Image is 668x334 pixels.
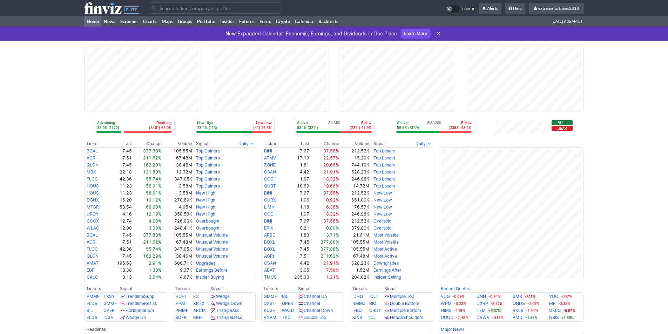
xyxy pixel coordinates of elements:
[373,225,391,231] a: Oversold
[237,140,256,147] button: Signals interval
[264,183,276,189] a: QUBT
[193,308,206,313] a: ARCM
[162,140,192,147] th: Volume
[461,5,475,13] span: Theme
[316,16,341,27] a: Backtests
[146,190,162,196] span: 58.91%
[373,176,395,182] a: Top Losers
[513,293,522,300] a: SMR
[87,190,99,196] a: HOUS
[162,183,192,190] td: 3.58M
[264,267,275,273] a: ABAT
[285,239,310,246] td: 7.45
[352,294,363,299] a: IDHQ
[352,308,362,313] a: IFBD
[285,211,310,218] td: 1.07
[216,301,242,306] a: Wedge Down
[196,239,228,245] a: Unusual Volume
[441,286,470,291] b: Recent Quotes
[108,204,133,211] td: 53.54
[339,169,370,176] td: 628.23K
[87,253,99,259] a: QLGN
[196,155,220,161] a: Top Gainers
[264,308,276,313] a: KCSH
[321,218,339,224] span: -37.56%
[538,6,579,11] span: extremefortunes2018
[108,176,133,183] td: 42.36
[264,204,275,210] a: LIMN
[448,125,471,130] p: (2383) 43.2%
[441,327,464,332] b: Major News
[143,239,162,245] span: 211.62%
[87,169,96,175] a: MBX
[324,204,339,210] span: -6.36%
[87,162,99,168] a: QLGN
[175,16,195,27] a: Groups
[87,148,98,154] a: BOXL
[552,126,573,131] button: Bear
[264,301,275,306] a: DXST
[103,308,115,313] a: OPER
[441,307,452,314] a: HIMS
[196,162,220,168] a: Top Gainers
[87,246,98,252] a: FLGC
[225,30,237,36] span: New:
[87,197,99,203] a: DGNX
[339,197,370,204] td: 651.00K
[339,140,370,147] th: Volume
[373,204,392,210] a: New Low
[126,301,157,306] a: TrendlineResist.
[257,16,274,27] a: Forex
[549,293,558,300] a: VOO
[162,246,192,253] td: 847.05K
[339,190,370,197] td: 212.52K
[216,315,243,320] a: TriangleDesc.
[108,211,133,218] td: 4.16
[87,183,99,189] a: HOUS
[321,169,339,175] span: -21.91%
[87,301,97,306] a: FLDB
[350,120,371,125] p: Below
[143,162,162,168] span: 162.29%
[87,294,100,299] a: PMMF
[162,253,192,260] td: 38.46M
[103,294,115,299] a: TRSY
[282,315,291,320] a: TPC
[339,155,370,162] td: 15.29K
[149,225,162,231] span: 3.09%
[285,218,310,225] td: 7.67
[196,253,228,259] a: Unusual Volume
[321,211,339,217] span: -18.32%
[285,232,310,239] td: 1.83
[552,120,573,125] button: Bull
[339,232,370,239] td: 21.61M
[108,225,133,232] td: 12.00
[477,293,486,300] a: DNN
[285,225,310,232] td: 0.21
[479,3,501,14] a: Alerts
[264,274,277,280] a: TMUS
[339,162,370,169] td: 744.10K
[321,148,339,154] span: -37.56%
[108,253,133,260] td: 7.45
[441,314,453,321] a: UUUU
[339,246,370,253] td: 105.55M
[304,308,333,313] a: Channel Down
[84,140,108,147] th: Ticker
[175,315,187,320] a: SOFR
[339,225,370,232] td: 379.80K
[162,190,192,197] td: 3.58M
[193,315,203,320] a: MGF
[285,147,310,155] td: 7.67
[339,218,370,225] td: 212.52K
[285,197,310,204] td: 1.06
[321,183,339,189] span: -19.66%
[549,300,556,307] a: MP
[126,294,155,299] a: TrendlineSupp.
[264,232,275,238] a: ARBE
[162,218,192,225] td: 726.00K
[390,315,423,320] a: Head&Shoulders
[400,29,431,39] a: Learn More
[87,225,99,231] a: WLAC
[369,315,376,320] a: ICL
